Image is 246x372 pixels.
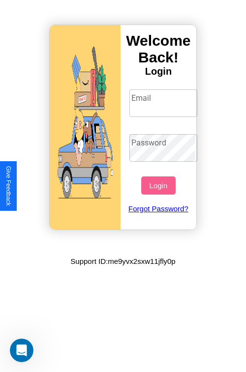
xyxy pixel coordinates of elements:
[141,176,175,195] button: Login
[50,25,121,229] img: gif
[5,166,12,206] div: Give Feedback
[124,195,193,223] a: Forgot Password?
[10,339,33,362] iframe: Intercom live chat
[70,255,175,268] p: Support ID: me9yvx2sxw11jfly0p
[121,32,196,66] h3: Welcome Back!
[121,66,196,77] h4: Login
